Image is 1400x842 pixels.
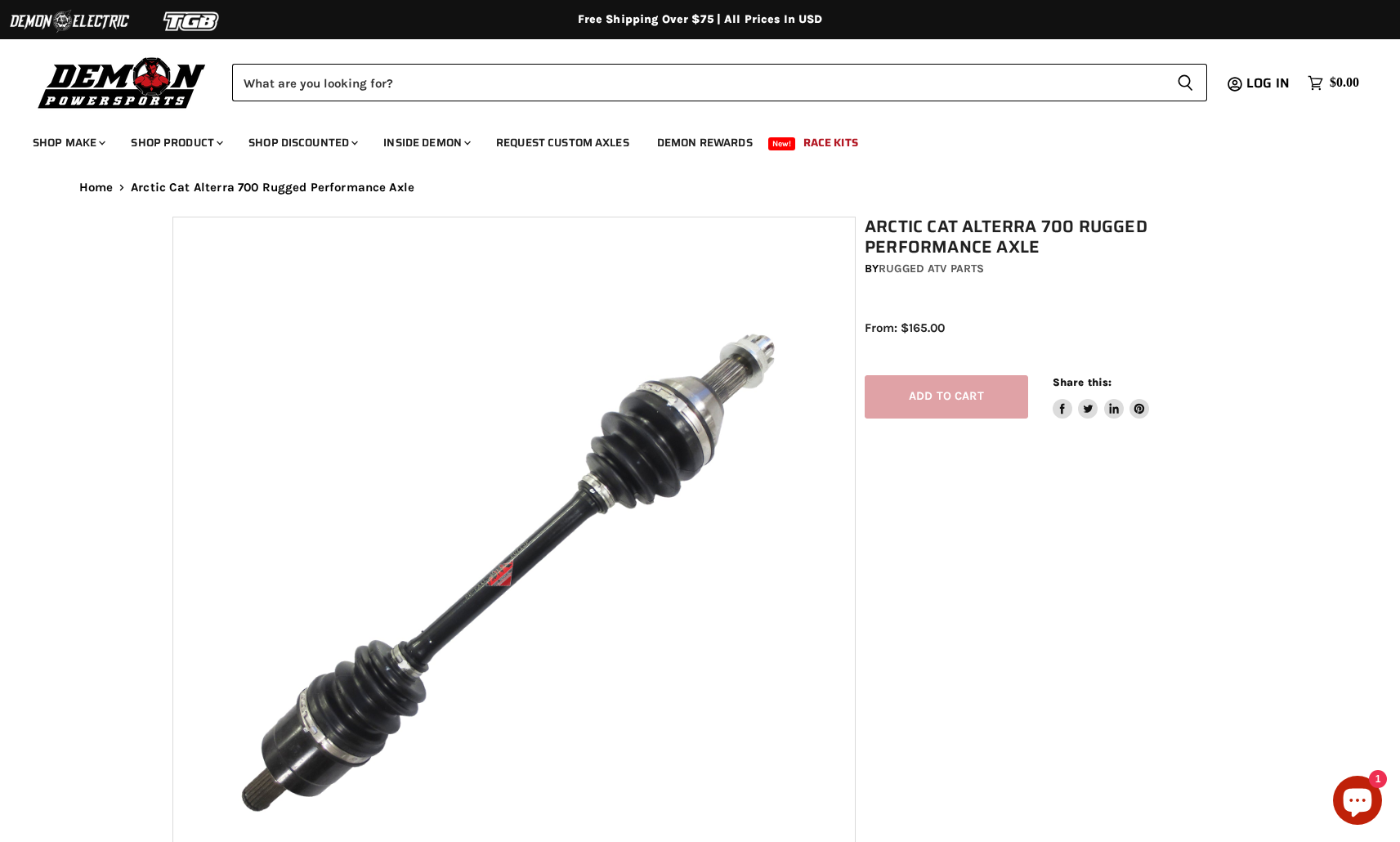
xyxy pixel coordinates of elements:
[865,320,945,335] span: From: $165.00
[47,181,1354,195] nav: Breadcrumbs
[1239,76,1299,91] a: Log in
[1328,776,1387,829] inbox-online-store-chat: Shopify online store chat
[865,217,1237,258] h1: Arctic Cat Alterra 700 Rugged Performance Axle
[879,262,984,275] a: Rugged ATV Parts
[33,53,212,111] img: Demon Powersports
[1330,75,1359,91] span: $0.00
[1164,64,1207,101] button: Search
[47,12,1354,27] div: Free Shipping Over $75 | All Prices In USD
[131,181,414,195] span: Arctic Cat Alterra 700 Rugged Performance Axle
[768,137,796,150] span: New!
[371,126,481,159] a: Inside Demon
[232,64,1164,101] input: Search
[79,181,114,195] a: Home
[1299,71,1367,95] a: $0.00
[645,126,765,159] a: Demon Rewards
[236,126,368,159] a: Shop Discounted
[484,126,642,159] a: Request Custom Axles
[1053,375,1150,419] aside: Share this:
[232,64,1207,101] form: Product
[1053,376,1112,388] span: Share this:
[865,260,1237,278] div: by
[791,126,870,159] a: Race Kits
[119,126,233,159] a: Shop Product
[1246,73,1290,93] span: Log in
[131,6,253,37] img: TGB Logo 2
[20,119,1355,159] ul: Main menu
[8,6,131,37] img: Demon Electric Logo 2
[20,126,115,159] a: Shop Make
